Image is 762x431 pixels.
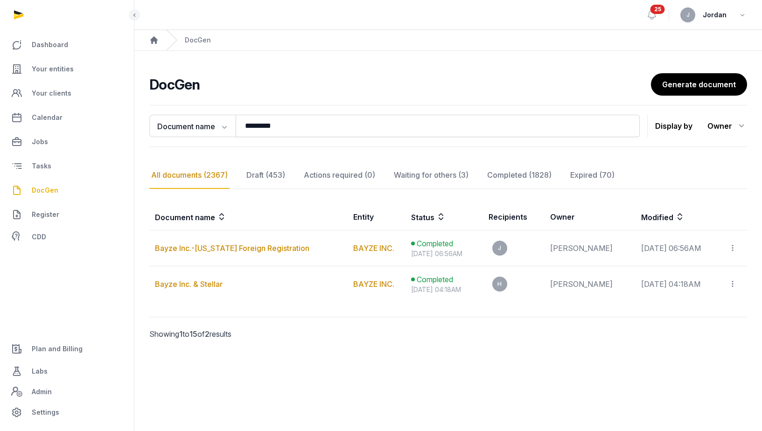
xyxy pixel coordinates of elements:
span: 1 [179,329,182,339]
span: Dashboard [32,39,68,50]
a: DocGen [7,179,126,202]
a: Register [7,203,126,226]
span: Completed [417,238,453,249]
th: Status [405,204,482,230]
a: BAYZE INC. [353,279,394,289]
th: Entity [348,204,406,230]
a: Dashboard [7,34,126,56]
td: [DATE] 04:18AM [636,266,723,302]
span: Register [32,209,59,220]
th: Recipients [483,204,545,230]
span: 15 [189,329,197,339]
div: Completed (1828) [485,162,553,189]
a: Jobs [7,131,126,153]
span: J [686,12,690,18]
a: Your entities [7,58,126,80]
a: Labs [7,360,126,382]
span: Calendar [32,112,63,123]
div: [DATE] 06:56AM [411,249,477,258]
span: Admin [32,386,52,397]
a: Settings [7,401,126,424]
a: BAYZE INC. [353,243,394,253]
h2: DocGen [149,76,651,93]
a: Bayze Inc.-[US_STATE] Foreign Registration [155,243,309,253]
div: Owner [707,118,747,133]
span: CDD [32,231,46,243]
div: Waiting for others (3) [392,162,470,189]
span: Settings [32,407,59,418]
a: Plan and Billing [7,338,126,360]
a: Your clients [7,82,126,104]
th: Modified [636,204,747,230]
nav: Breadcrumb [134,30,762,51]
td: [DATE] 06:56AM [636,230,723,266]
span: DocGen [32,185,58,196]
div: Expired (70) [568,162,616,189]
a: Calendar [7,106,126,129]
button: Document name [149,115,236,137]
span: Plan and Billing [32,343,83,355]
span: Jordan [703,9,727,21]
th: Document name [149,204,348,230]
div: Draft (453) [245,162,287,189]
span: 25 [650,5,665,14]
button: J [680,7,695,22]
a: Generate document [651,73,747,96]
div: Actions required (0) [302,162,377,189]
div: [DATE] 04:18AM [411,285,477,294]
span: Completed [417,274,453,285]
p: Showing to of results [149,317,287,351]
p: Display by [655,118,692,133]
span: Your entities [32,63,74,75]
span: J [498,245,501,251]
nav: Tabs [149,162,747,189]
span: Tasks [32,160,51,172]
th: Owner [545,204,636,230]
a: Admin [7,382,126,401]
td: [PERSON_NAME] [545,266,636,302]
a: CDD [7,228,126,246]
span: Labs [32,366,48,377]
div: DocGen [185,35,211,45]
div: All documents (2367) [149,162,230,189]
span: H [497,281,502,287]
a: Bayze Inc. & Stellar [155,279,223,289]
a: Tasks [7,155,126,177]
span: 2 [205,329,210,339]
span: Your clients [32,88,71,99]
td: [PERSON_NAME] [545,230,636,266]
span: Jobs [32,136,48,147]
